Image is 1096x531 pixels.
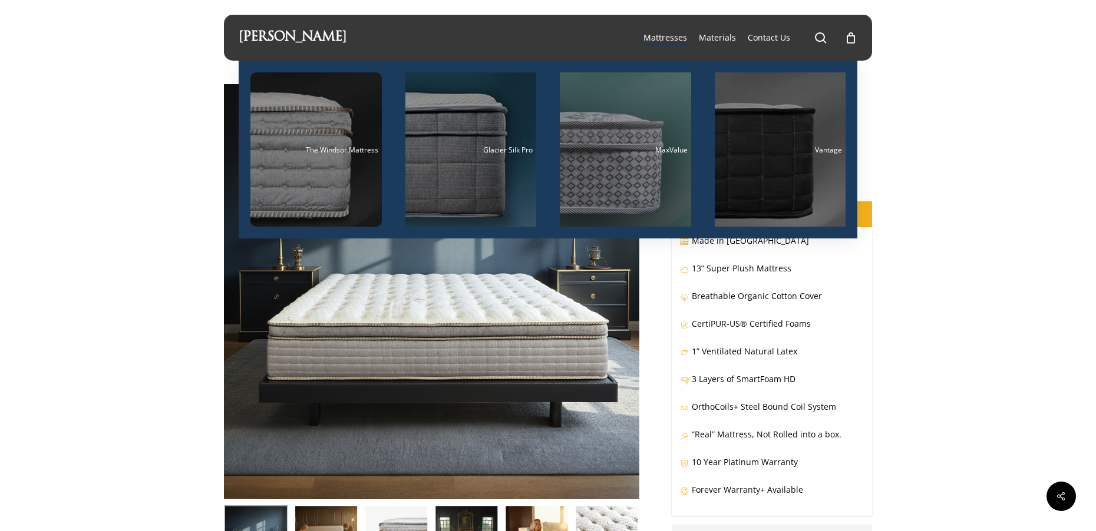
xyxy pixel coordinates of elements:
[250,72,382,227] a: The Windsor Mattress
[405,72,537,227] a: Glacier Silk Pro
[643,32,687,43] span: Mattresses
[748,32,790,44] a: Contact Us
[680,454,864,482] p: 10 Year Platinum Warranty
[680,344,864,371] p: 1” Ventilated Natural Latex
[748,32,790,43] span: Contact Us
[680,233,864,261] p: Made in [GEOGRAPHIC_DATA]
[715,72,846,227] a: Vantage
[680,316,864,344] p: CertiPUR-US® Certified Foams
[699,32,736,44] a: Materials
[638,15,857,61] nav: Main Menu
[844,31,857,44] a: Cart
[680,427,864,454] p: “Real” Mattress, Not Rolled into a box.
[643,32,687,44] a: Mattresses
[483,145,533,155] span: Glacier Silk Pro
[680,261,864,288] p: 13” Super Plush Mattress
[680,482,864,510] p: Forever Warranty+ Available
[680,371,864,399] p: 3 Layers of SmartFoam HD
[655,145,688,155] span: MaxValue
[680,399,864,427] p: OrthoCoils+ Steel Bound Coil System
[306,145,378,155] span: The Windsor Mattress
[815,145,842,155] span: Vantage
[239,31,346,44] a: [PERSON_NAME]
[560,72,691,227] a: MaxValue
[680,288,864,316] p: Breathable Organic Cotton Cover
[699,32,736,43] span: Materials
